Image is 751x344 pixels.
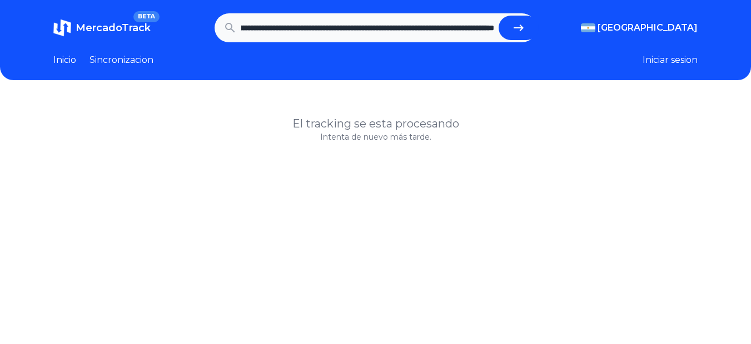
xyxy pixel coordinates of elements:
span: MercadoTrack [76,22,151,34]
a: Inicio [53,53,76,67]
a: Sincronizacion [89,53,153,67]
img: MercadoTrack [53,19,71,37]
button: Iniciar sesion [643,53,698,67]
p: Intenta de nuevo más tarde. [53,131,698,142]
button: [GEOGRAPHIC_DATA] [581,21,698,35]
a: MercadoTrackBETA [53,19,151,37]
span: BETA [133,11,160,22]
span: [GEOGRAPHIC_DATA] [598,21,698,35]
img: Argentina [581,23,595,32]
h1: El tracking se esta procesando [53,116,698,131]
